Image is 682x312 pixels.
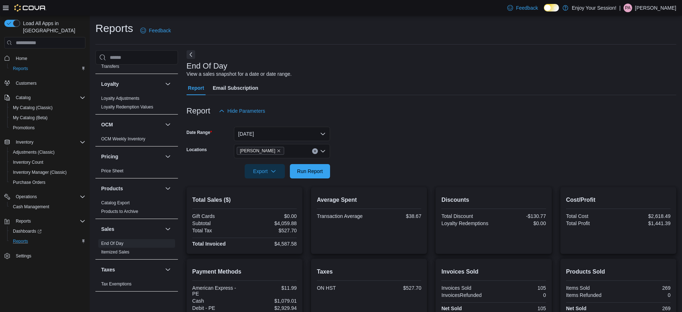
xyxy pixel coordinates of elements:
a: Itemized Sales [101,250,130,255]
button: Cash Management [7,202,88,212]
a: Feedback [504,1,541,15]
button: Hide Parameters [216,104,268,118]
span: PA [625,4,630,12]
button: Inventory Count [7,157,88,167]
div: Items Sold [566,285,617,291]
h3: Pricing [101,153,118,160]
span: Inventory [16,139,33,145]
span: Hide Parameters [227,107,265,115]
span: Reports [10,64,85,73]
p: [PERSON_NAME] [635,4,676,12]
a: My Catalog (Beta) [10,113,51,122]
span: Dashboards [13,228,42,234]
div: ON HST [317,285,368,291]
div: Taxes [95,280,178,291]
h3: Taxes [101,266,115,273]
a: Inventory Manager (Classic) [10,168,70,177]
a: Transfers [101,64,119,69]
span: Itemized Sales [101,249,130,255]
div: Patrick Atueyi [624,4,632,12]
div: $11.99 [246,285,297,291]
button: Adjustments (Classic) [7,147,88,157]
button: Inventory Manager (Classic) [7,167,88,177]
button: Next [187,50,195,59]
span: Reports [13,66,28,71]
span: Cash Management [13,204,49,210]
button: Reports [13,217,34,225]
a: Feedback [137,23,174,38]
h3: End Of Day [187,62,227,70]
div: Total Tax [192,228,243,233]
strong: Net Sold [566,306,587,311]
div: 105 [495,306,546,311]
button: My Catalog (Beta) [7,113,88,123]
div: OCM [95,135,178,146]
nav: Complex example [4,50,85,280]
h3: Report [187,107,210,115]
h2: Payment Methods [192,267,297,276]
span: Products to Archive [101,209,138,214]
div: American Express - PE [192,285,243,297]
span: Rymal [237,147,284,155]
span: Customers [16,80,37,86]
a: Products to Archive [101,209,138,214]
div: $4,059.88 [246,220,297,226]
div: Invoices Sold [441,285,492,291]
a: Reports [10,64,31,73]
p: | [619,4,621,12]
span: Inventory Count [10,158,85,167]
div: Debit - PE [192,305,243,311]
div: $527.70 [371,285,422,291]
img: Cova [14,4,46,11]
button: OCM [164,120,172,129]
button: Export [245,164,285,178]
button: Inventory [1,137,88,147]
h2: Average Spent [317,196,421,204]
a: Purchase Orders [10,178,48,187]
span: Feedback [149,27,171,34]
button: Remove Rymal from selection in this group [277,149,281,153]
h1: Reports [95,21,133,36]
p: Enjoy Your Session! [572,4,617,12]
input: Dark Mode [544,4,559,11]
h2: Discounts [441,196,546,204]
button: Products [101,185,162,192]
div: $2,929.94 [246,305,297,311]
span: Settings [16,253,31,259]
a: Cash Management [10,202,52,211]
button: Operations [1,192,88,202]
span: Reports [13,238,28,244]
span: Dashboards [10,227,85,236]
div: Cash [192,298,243,304]
button: Customers [1,78,88,88]
strong: Total Invoiced [192,241,226,247]
div: 269 [620,285,671,291]
span: Report [188,81,204,95]
span: Home [16,56,27,61]
a: Price Sheet [101,168,123,173]
button: Reports [7,64,88,74]
span: Adjustments (Classic) [10,148,85,157]
span: Tax Exemptions [101,281,132,287]
button: Operations [13,192,40,201]
div: Gift Cards [192,213,243,219]
div: InvoicesRefunded [441,292,492,298]
button: Catalog [13,93,33,102]
div: $4,587.58 [246,241,297,247]
a: Dashboards [7,226,88,236]
a: Catalog Export [101,200,130,205]
span: Inventory Manager (Classic) [13,169,67,175]
a: Adjustments (Classic) [10,148,57,157]
button: Promotions [7,123,88,133]
div: $38.67 [371,213,422,219]
span: My Catalog (Classic) [13,105,53,111]
button: My Catalog (Classic) [7,103,88,113]
a: Settings [13,252,34,260]
span: End Of Day [101,241,123,246]
h2: Cost/Profit [566,196,671,204]
button: Clear input [312,148,318,154]
div: Total Profit [566,220,617,226]
div: 0 [495,292,546,298]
